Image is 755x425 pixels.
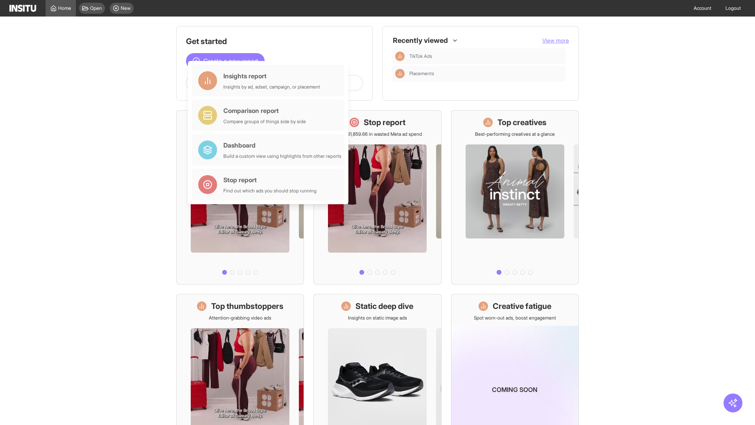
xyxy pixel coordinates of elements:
[395,69,405,78] div: Insights
[121,5,131,11] span: New
[223,140,341,150] div: Dashboard
[348,315,407,321] p: Insights on static image ads
[355,301,413,312] h1: Static deep dive
[223,118,306,125] div: Compare groups of things side by side
[58,5,71,11] span: Home
[203,56,258,66] span: Create a new report
[333,131,422,137] p: Save £31,859.66 in wasted Meta ad spend
[409,70,563,77] span: Placements
[395,52,405,61] div: Insights
[209,315,271,321] p: Attention-grabbing video ads
[211,301,284,312] h1: Top thumbstoppers
[223,71,320,81] div: Insights report
[542,37,569,44] button: View more
[313,110,441,285] a: Stop reportSave £31,859.66 in wasted Meta ad spend
[451,110,579,285] a: Top creativesBest-performing creatives at a glance
[223,153,341,159] div: Build a custom view using highlights from other reports
[186,53,265,69] button: Create a new report
[223,106,306,115] div: Comparison report
[223,175,317,185] div: Stop report
[409,53,563,59] span: TikTok Ads
[409,70,434,77] span: Placements
[90,5,102,11] span: Open
[186,36,363,47] h1: Get started
[9,5,36,12] img: Logo
[223,188,317,194] div: Find out which ads you should stop running
[223,84,320,90] div: Insights by ad, adset, campaign, or placement
[176,110,304,285] a: What's live nowSee all active ads instantly
[364,117,405,128] h1: Stop report
[409,53,432,59] span: TikTok Ads
[497,117,547,128] h1: Top creatives
[475,131,555,137] p: Best-performing creatives at a glance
